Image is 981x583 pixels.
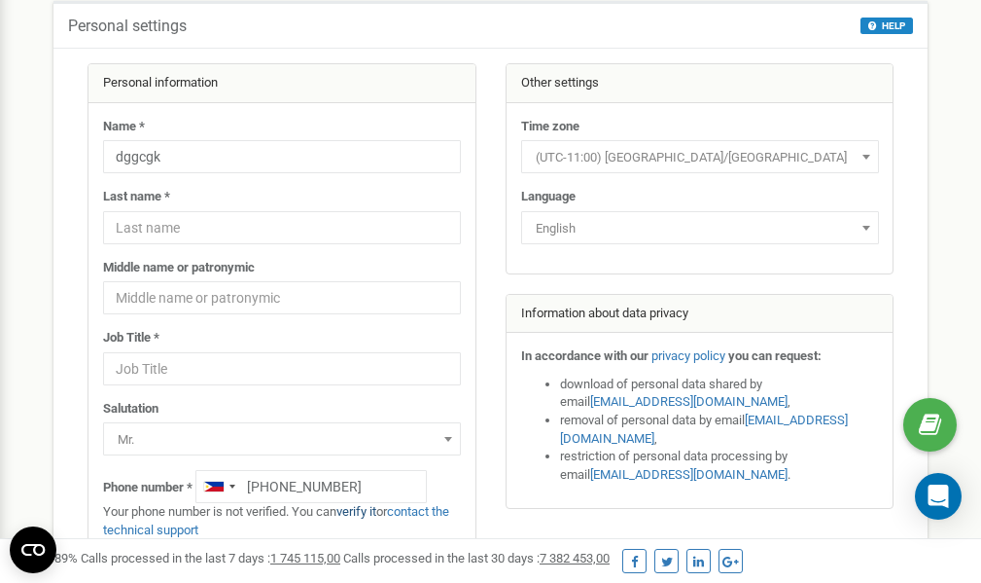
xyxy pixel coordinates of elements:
[103,422,461,455] span: Mr.
[860,18,913,34] button: HELP
[521,348,648,363] strong: In accordance with our
[521,140,879,173] span: (UTC-11:00) Pacific/Midway
[110,426,454,454] span: Mr.
[88,64,475,103] div: Personal information
[540,551,610,565] u: 7 382 453,00
[560,412,879,448] li: removal of personal data by email ,
[68,18,187,35] h5: Personal settings
[103,281,461,314] input: Middle name or patronymic
[915,473,962,520] div: Open Intercom Messenger
[103,118,145,136] label: Name *
[103,352,461,385] input: Job Title
[103,479,193,497] label: Phone number *
[590,394,788,409] a: [EMAIL_ADDRESS][DOMAIN_NAME]
[103,329,159,347] label: Job Title *
[590,467,788,482] a: [EMAIL_ADDRESS][DOMAIN_NAME]
[528,144,872,171] span: (UTC-11:00) Pacific/Midway
[103,140,461,173] input: Name
[103,503,461,539] p: Your phone number is not verified. You can or
[103,259,255,277] label: Middle name or patronymic
[521,211,879,244] span: English
[103,211,461,244] input: Last name
[195,470,427,503] input: +1-800-555-55-55
[560,448,879,484] li: restriction of personal data processing by email .
[728,348,822,363] strong: you can request:
[528,215,872,242] span: English
[81,551,340,565] span: Calls processed in the last 7 days :
[196,471,241,502] div: Telephone country code
[507,295,893,334] div: Information about data privacy
[336,504,376,519] a: verify it
[507,64,893,103] div: Other settings
[103,400,158,419] label: Salutation
[103,188,170,206] label: Last name *
[560,413,848,446] a: [EMAIL_ADDRESS][DOMAIN_NAME]
[521,118,579,136] label: Time zone
[103,504,449,537] a: contact the technical support
[560,376,879,412] li: download of personal data shared by email ,
[343,551,610,565] span: Calls processed in the last 30 days :
[521,188,576,206] label: Language
[651,348,725,363] a: privacy policy
[10,527,56,573] button: Open CMP widget
[270,551,340,565] u: 1 745 115,00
